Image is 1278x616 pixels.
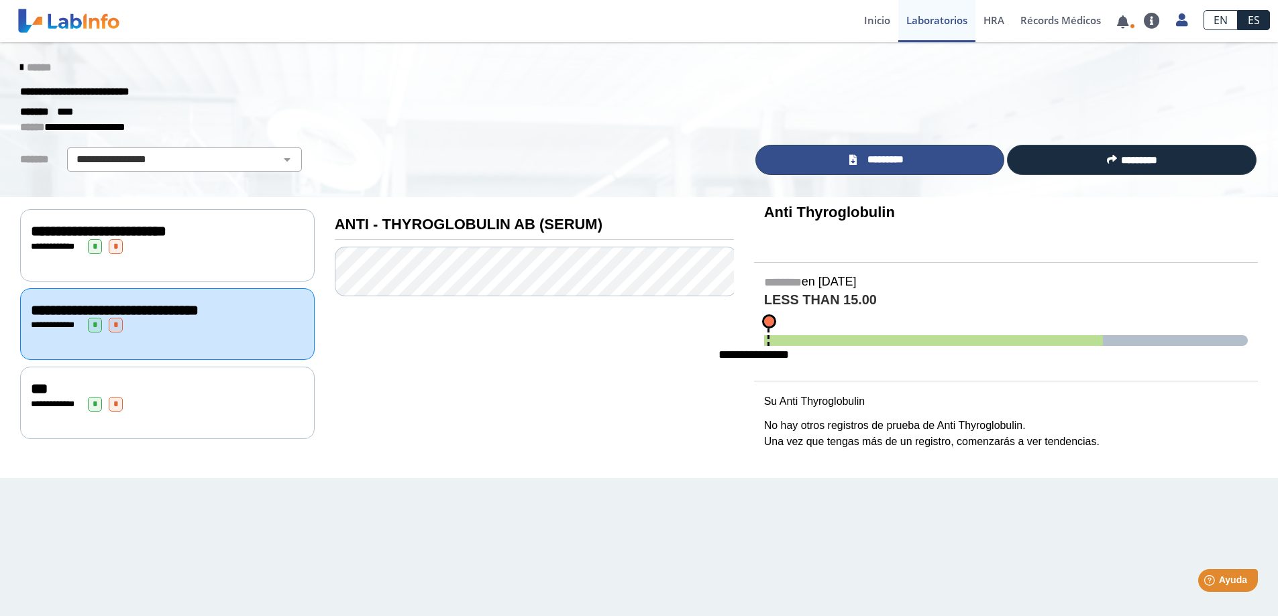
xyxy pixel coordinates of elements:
[764,393,1248,410] p: Su Anti Thyroglobulin
[764,204,895,221] b: Anti Thyroglobulin
[764,418,1248,450] p: No hay otros registros de prueba de Anti Thyroglobulin. Una vez que tengas más de un registro, co...
[764,275,1248,290] h5: en [DATE]
[1159,564,1263,601] iframe: Help widget launcher
[335,216,602,233] b: ANTI - THYROGLOBULIN AB (SERUM)
[764,292,1248,309] h4: LESS THAN 15.00
[1238,10,1270,30] a: ES
[1204,10,1238,30] a: EN
[983,13,1004,27] span: HRA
